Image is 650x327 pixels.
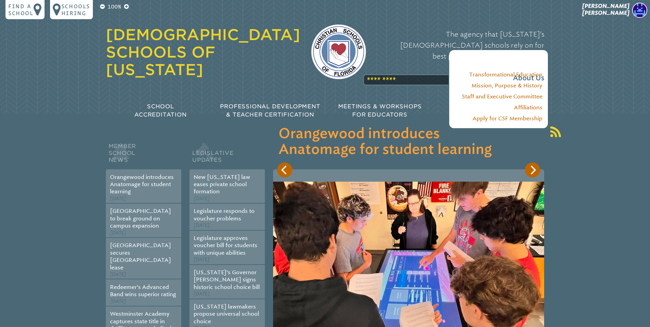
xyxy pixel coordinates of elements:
[194,208,255,221] a: Legislature responds to voucher problems
[473,115,542,122] a: Apply for CSF Membership
[194,269,260,290] a: [US_STATE]’s Governor [PERSON_NAME] signs historic school choice bill
[220,103,320,118] span: Professional Development & Teacher Certification
[110,284,176,298] a: Redeemer’s Advanced Band wins superior rating
[110,208,171,229] a: [GEOGRAPHIC_DATA] to break ground on campus expansion
[513,73,544,84] span: About Us
[514,104,542,111] a: Affiliations
[134,103,186,118] span: School Accreditation
[189,141,265,169] h2: Legislative Updates
[110,174,174,195] a: Orangewood introduces Anatomage for student learning
[61,3,90,16] p: Schools Hiring
[194,257,210,263] span: [DATE]
[8,3,34,16] p: Find a school
[106,141,181,169] h2: Member School News
[106,3,123,11] p: 100%
[525,162,540,178] button: Next
[377,29,544,84] p: The agency that [US_STATE]’s [DEMOGRAPHIC_DATA] schools rely on for best practices in accreditati...
[311,24,366,79] img: csf-logo-web-colors.png
[582,3,629,16] span: [PERSON_NAME] [PERSON_NAME]
[194,291,210,297] span: [DATE]
[110,271,126,277] span: [DATE]
[110,299,126,304] span: [DATE]
[194,235,257,256] a: Legislature approves voucher bill for students with unique abilities
[106,26,300,78] a: [DEMOGRAPHIC_DATA] Schools of [US_STATE]
[110,230,126,236] span: [DATE]
[194,222,210,228] span: [DATE]
[277,162,292,178] button: Previous
[632,3,647,18] img: 132c85ce1a05815fc0ed1ab119190fd4
[279,126,539,158] h3: Orangewood introduces Anatomage for student learning
[110,242,171,270] a: [GEOGRAPHIC_DATA] secures [GEOGRAPHIC_DATA] lease
[338,103,422,118] span: Meetings & Workshops for Educators
[462,93,542,100] a: Staff and Executive Committee
[194,174,250,195] a: New [US_STATE] law eases private school formation
[194,303,259,325] a: [US_STATE] lawmakers propose universal school choice
[194,196,210,202] span: [DATE]
[110,196,126,202] span: [DATE]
